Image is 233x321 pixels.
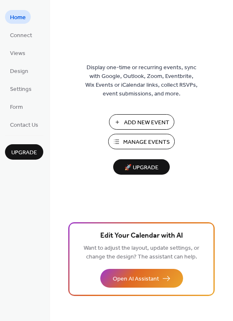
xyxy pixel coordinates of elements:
[5,118,43,131] a: Contact Us
[5,28,37,42] a: Connect
[5,10,31,24] a: Home
[5,144,43,160] button: Upgrade
[10,49,25,58] span: Views
[108,134,175,149] button: Manage Events
[100,269,183,288] button: Open AI Assistant
[11,148,37,157] span: Upgrade
[123,138,170,147] span: Manage Events
[10,67,28,76] span: Design
[109,114,174,130] button: Add New Event
[10,103,23,112] span: Form
[113,159,170,175] button: 🚀 Upgrade
[5,82,37,95] a: Settings
[10,85,32,94] span: Settings
[10,31,32,40] span: Connect
[113,275,159,283] span: Open AI Assistant
[118,162,165,173] span: 🚀 Upgrade
[10,121,38,130] span: Contact Us
[10,13,26,22] span: Home
[5,100,28,113] a: Form
[5,64,33,78] a: Design
[84,243,199,263] span: Want to adjust the layout, update settings, or change the design? The assistant can help.
[124,118,169,127] span: Add New Event
[100,230,183,242] span: Edit Your Calendar with AI
[5,46,30,60] a: Views
[85,63,198,98] span: Display one-time or recurring events, sync with Google, Outlook, Zoom, Eventbrite, Wix Events or ...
